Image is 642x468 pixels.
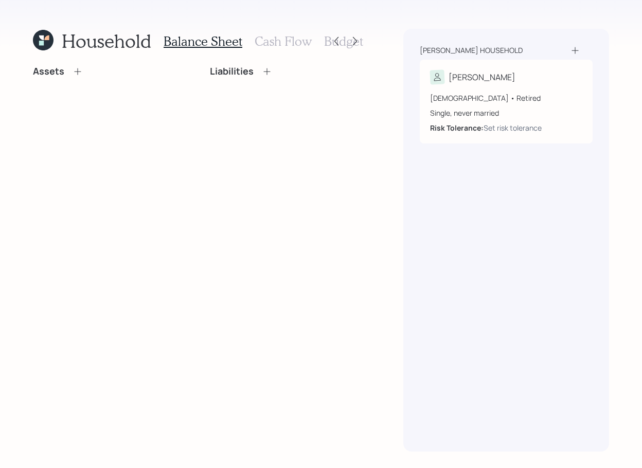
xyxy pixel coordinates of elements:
[430,123,484,133] b: Risk Tolerance:
[255,34,312,49] h3: Cash Flow
[430,93,582,103] div: [DEMOGRAPHIC_DATA] • Retired
[484,122,542,133] div: Set risk tolerance
[164,34,242,49] h3: Balance Sheet
[210,66,254,77] h4: Liabilities
[420,45,523,56] div: [PERSON_NAME] household
[324,34,363,49] h3: Budget
[62,30,151,52] h1: Household
[33,66,64,77] h4: Assets
[449,71,515,83] div: [PERSON_NAME]
[430,107,582,118] div: Single, never married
